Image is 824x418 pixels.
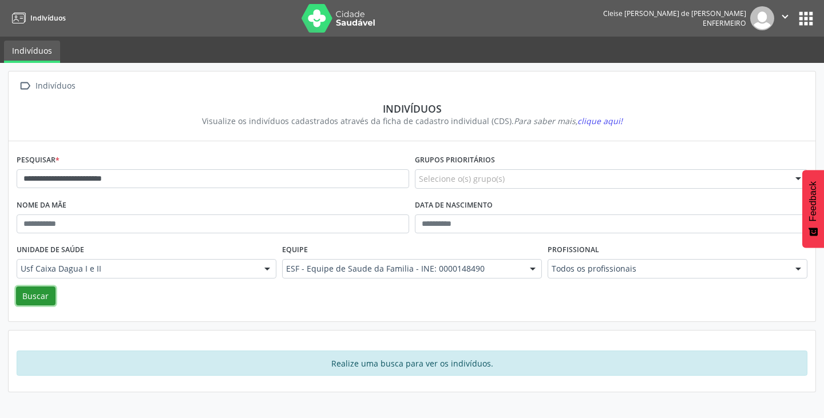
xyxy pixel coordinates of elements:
div: Visualize os indivíduos cadastrados através da ficha de cadastro individual (CDS). [25,115,799,127]
span: clique aqui! [577,116,623,126]
button: Buscar [16,286,56,306]
i: Para saber mais, [514,116,623,126]
label: Pesquisar [17,152,60,169]
span: Feedback [808,181,818,221]
label: Data de nascimento [415,197,493,214]
span: ESF - Equipe de Saude da Familia - INE: 0000148490 [286,263,518,274]
label: Grupos prioritários [415,152,495,169]
label: Unidade de saúde [17,241,84,259]
button:  [774,6,796,30]
button: apps [796,9,816,29]
div: Indivíduos [33,78,77,94]
a: Indivíduos [4,41,60,63]
label: Equipe [282,241,308,259]
span: Usf Caixa Dagua I e II [21,263,253,274]
i:  [17,78,33,94]
span: Todos os profissionais [552,263,784,274]
div: Realize uma busca para ver os indivíduos. [17,351,807,376]
i:  [779,10,791,23]
span: Selecione o(s) grupo(s) [419,173,505,185]
a:  Indivíduos [17,78,77,94]
label: Nome da mãe [17,197,66,214]
label: Profissional [548,241,599,259]
div: Indivíduos [25,102,799,115]
div: Cleise [PERSON_NAME] de [PERSON_NAME] [603,9,746,18]
span: Enfermeiro [703,18,746,28]
span: Indivíduos [30,13,66,23]
button: Feedback - Mostrar pesquisa [802,170,824,248]
img: img [750,6,774,30]
a: Indivíduos [8,9,66,27]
